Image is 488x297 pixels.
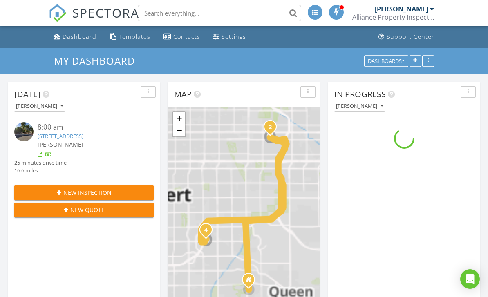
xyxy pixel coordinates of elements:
[173,33,200,40] div: Contacts
[38,132,83,140] a: [STREET_ADDRESS]
[14,167,67,174] div: 16.6 miles
[119,33,150,40] div: Templates
[387,33,434,40] div: Support Center
[54,54,142,67] a: My Dashboard
[14,185,154,200] button: New Inspection
[460,269,480,289] div: Open Intercom Messenger
[173,124,185,136] a: Zoom out
[204,228,208,233] i: 4
[50,29,100,45] a: Dashboard
[160,29,204,45] a: Contacts
[352,13,434,21] div: Alliance Property Inspections
[270,127,275,132] div: 8006 E 4th Ave, Mesa, AZ 85208
[174,89,192,100] span: Map
[375,29,438,45] a: Support Center
[106,29,154,45] a: Templates
[222,33,246,40] div: Settings
[72,4,139,21] span: SPECTORA
[375,5,428,13] div: [PERSON_NAME]
[14,159,67,167] div: 25 minutes drive time
[364,55,408,67] button: Dashboards
[248,279,253,284] div: 18488 E. Peachtree Blvd , Queen Creek AZ 85142
[334,101,385,112] button: [PERSON_NAME]
[70,205,105,214] span: New Quote
[38,122,142,132] div: 8:00 am
[173,112,185,124] a: Zoom in
[334,89,386,100] span: In Progress
[206,230,211,234] div: 2561 E Toledo Ct, Gilbert, AZ 85295
[63,33,96,40] div: Dashboard
[63,188,112,197] span: New Inspection
[14,203,154,217] button: New Quote
[368,58,405,64] div: Dashboards
[49,4,67,22] img: The Best Home Inspection Software - Spectora
[269,125,272,130] i: 2
[38,141,83,148] span: [PERSON_NAME]
[49,11,139,28] a: SPECTORA
[138,5,301,21] input: Search everything...
[14,122,34,141] img: streetview
[16,103,63,109] div: [PERSON_NAME]
[14,101,65,112] button: [PERSON_NAME]
[14,122,154,174] a: 8:00 am [STREET_ADDRESS] [PERSON_NAME] 25 minutes drive time 16.6 miles
[336,103,383,109] div: [PERSON_NAME]
[14,89,40,100] span: [DATE]
[210,29,249,45] a: Settings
